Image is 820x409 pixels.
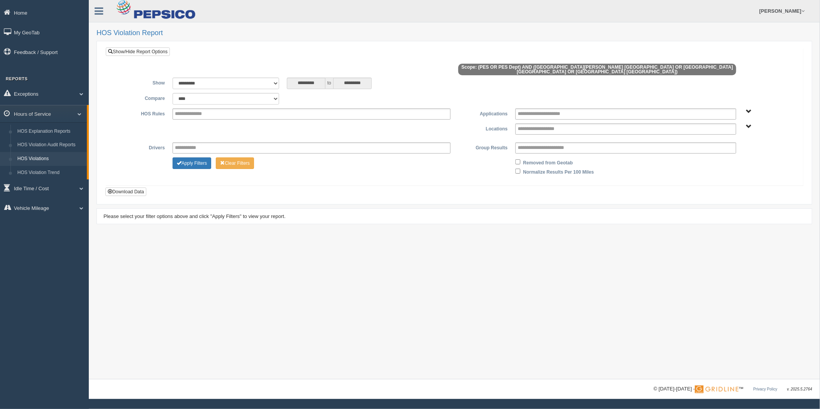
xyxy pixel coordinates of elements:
[454,108,512,118] label: Applications
[753,387,777,391] a: Privacy Policy
[14,125,87,139] a: HOS Explanation Reports
[112,142,169,152] label: Drivers
[14,166,87,180] a: HOS Violation Trend
[458,64,736,75] span: Scope: (PES OR PES Dept) AND ([GEOGRAPHIC_DATA][PERSON_NAME] [GEOGRAPHIC_DATA] OR [GEOGRAPHIC_DAT...
[523,167,594,176] label: Normalize Results Per 100 Miles
[787,387,812,391] span: v. 2025.5.2764
[112,78,169,87] label: Show
[105,188,146,196] button: Download Data
[97,29,812,37] h2: HOS Violation Report
[454,142,512,152] label: Group Results
[654,385,812,393] div: © [DATE]-[DATE] - ™
[106,47,170,56] a: Show/Hide Report Options
[454,123,512,133] label: Locations
[103,213,286,219] span: Please select your filter options above and click "Apply Filters" to view your report.
[216,157,254,169] button: Change Filter Options
[173,157,211,169] button: Change Filter Options
[14,152,87,166] a: HOS Violations
[112,108,169,118] label: HOS Rules
[523,157,573,167] label: Removed from Geotab
[325,78,333,89] span: to
[14,138,87,152] a: HOS Violation Audit Reports
[695,385,739,393] img: Gridline
[112,93,169,102] label: Compare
